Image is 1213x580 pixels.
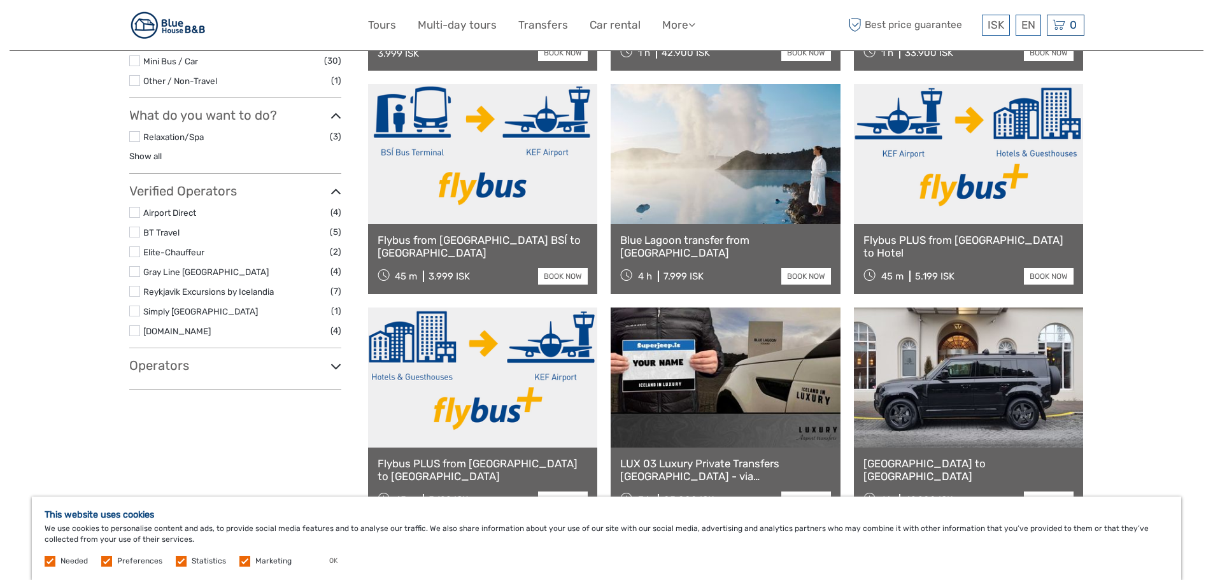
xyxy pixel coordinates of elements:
span: 0 [1068,18,1079,31]
span: (4) [330,264,341,279]
span: 4 h [638,271,652,282]
a: Reykjavik Excursions by Icelandia [143,286,274,297]
a: Blue Lagoon transfer from [GEOGRAPHIC_DATA] [620,234,831,260]
span: ISK [988,18,1004,31]
div: 5.199 ISK [915,271,954,282]
a: Multi-day tours [418,16,497,34]
a: More [662,16,695,34]
button: Open LiveChat chat widget [146,20,162,35]
h3: Verified Operators [129,183,341,199]
a: Show all [129,151,162,161]
a: Tours [368,16,396,34]
a: Relaxation/Spa [143,132,204,142]
div: 85.800 ISK [663,494,714,506]
a: book now [1024,268,1074,285]
h3: What do you want to do? [129,108,341,123]
span: Best price guarantee [846,15,979,36]
div: 49.900 ISK [905,494,953,506]
a: Flybus PLUS from [GEOGRAPHIC_DATA] to [GEOGRAPHIC_DATA] [378,457,588,483]
span: 1 h [638,47,650,59]
a: book now [538,45,588,61]
a: Simply [GEOGRAPHIC_DATA] [143,306,258,316]
a: Mini Bus / Car [143,56,198,66]
span: (4) [330,205,341,220]
span: 45 m [881,271,904,282]
span: (4) [330,323,341,338]
a: book now [1024,492,1074,508]
a: Elite-Chauffeur [143,247,204,257]
div: 3.999 ISK [378,48,419,59]
a: book now [781,492,831,508]
span: (1) [331,73,341,88]
label: Statistics [192,556,226,567]
a: book now [538,492,588,508]
a: book now [538,268,588,285]
label: Preferences [117,556,162,567]
a: LUX 03 Luxury Private Transfers [GEOGRAPHIC_DATA] - via [GEOGRAPHIC_DATA] or via [GEOGRAPHIC_DATA... [620,457,831,483]
button: OK [316,555,350,567]
img: 383-53bb5c1e-cd81-4588-8f32-3050452d86e0_logo_small.jpg [129,10,208,41]
a: [GEOGRAPHIC_DATA] to [GEOGRAPHIC_DATA] [863,457,1074,483]
div: 3.999 ISK [429,271,470,282]
span: (1) [331,304,341,318]
a: BT Travel [143,227,180,237]
div: EN [1016,15,1041,36]
span: 3 h [638,494,652,506]
span: (30) [324,53,341,68]
a: Gray Line [GEOGRAPHIC_DATA] [143,267,269,277]
a: Flybus from [GEOGRAPHIC_DATA] BSÍ to [GEOGRAPHIC_DATA] [378,234,588,260]
h5: This website uses cookies [45,509,1168,520]
a: Transfers [518,16,568,34]
a: Other / Non-Travel [143,76,217,86]
a: Airport Direct [143,208,196,218]
span: 45 m [395,271,417,282]
a: [DOMAIN_NAME] [143,326,211,336]
a: Flybus PLUS from [GEOGRAPHIC_DATA] to Hotel [863,234,1074,260]
a: book now [781,268,831,285]
span: 1 h [881,494,893,506]
div: 33.900 ISK [905,47,953,59]
div: We use cookies to personalise content and ads, to provide social media features and to analyse ou... [32,497,1181,580]
span: 45 m [395,494,417,506]
h3: Operators [129,358,341,373]
a: Car rental [590,16,641,34]
div: 42.900 ISK [662,47,710,59]
span: 1 h [881,47,893,59]
label: Needed [60,556,88,567]
a: book now [781,45,831,61]
span: (3) [330,129,341,144]
span: (5) [330,225,341,239]
label: Marketing [255,556,292,567]
a: book now [1024,45,1074,61]
span: (7) [330,284,341,299]
span: (2) [330,244,341,259]
div: 7.999 ISK [663,271,704,282]
div: 5.199 ISK [429,494,468,506]
p: We're away right now. Please check back later! [18,22,144,32]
